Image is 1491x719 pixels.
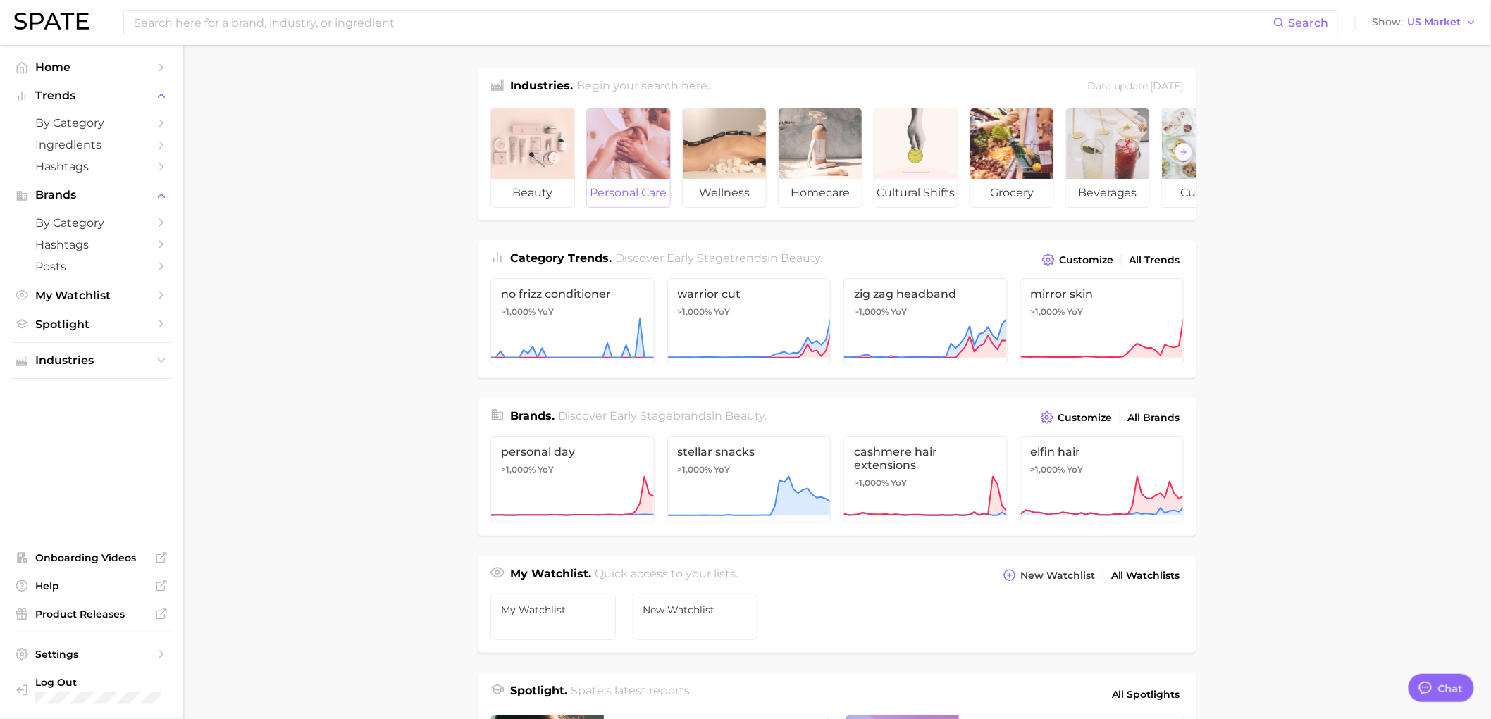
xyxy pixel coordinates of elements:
a: My Watchlist [11,285,172,306]
h1: Spotlight. [510,682,567,706]
span: Brands [35,189,148,201]
a: homecare [778,108,862,208]
a: Ingredients [11,134,172,156]
a: Help [11,575,172,596]
span: My Watchlist [501,604,605,615]
a: culinary [1161,108,1246,208]
a: New Watchlist [633,594,758,640]
span: Discover Early Stage trends in . [616,251,823,265]
a: Spotlight [11,313,172,335]
span: YoY [714,464,731,475]
span: Customize [1059,254,1113,266]
span: Industries [35,354,148,367]
span: Brands . [510,409,555,423]
a: by Category [11,212,172,234]
span: >1,000% [678,306,712,317]
span: mirror skin [1031,287,1174,301]
button: Industries [11,350,172,371]
a: cashmere hair extensions>1,000% YoY [843,436,1008,523]
a: Home [11,56,172,78]
span: beauty [781,251,821,265]
a: Onboarding Videos [11,547,172,568]
span: Product Releases [35,608,148,620]
span: Search [1289,16,1329,30]
span: New Watchlist [643,604,748,615]
span: personal day [501,445,644,458]
a: All Spotlights [1108,682,1184,706]
a: mirror skin>1,000% YoY [1020,278,1184,365]
span: Home [35,61,148,74]
span: personal care [587,179,670,207]
span: Ingredients [35,138,148,151]
span: >1,000% [501,306,536,317]
span: Category Trends . [510,251,612,265]
h1: My Watchlist. [510,565,591,585]
button: Customize [1037,408,1115,427]
span: Log Out [35,676,161,689]
button: Trends [11,85,172,106]
span: Trends [35,89,148,102]
span: YoY [1068,464,1084,475]
span: grocery [970,179,1053,207]
span: YoY [1068,306,1084,318]
span: >1,000% [1031,306,1065,317]
span: beauty [726,409,765,423]
h1: Industries. [510,77,573,96]
span: elfin hair [1031,445,1174,458]
a: Log out. Currently logged in with e-mail unhokang@lghnh.com. [11,672,172,708]
a: Product Releases [11,604,172,625]
a: by Category [11,112,172,134]
a: zig zag headband>1,000% YoY [843,278,1008,365]
a: personal care [586,108,671,208]
span: Hashtags [35,238,148,251]
h2: Quick access to your lists. [595,565,738,585]
span: Settings [35,648,148,661]
span: >1,000% [1031,464,1065,475]
a: grocery [970,108,1054,208]
a: Hashtags [11,156,172,177]
span: All Trends [1130,254,1180,266]
span: Spotlight [35,318,148,331]
button: New Watchlist [1000,565,1099,585]
button: ShowUS Market [1369,13,1480,32]
span: >1,000% [854,477,889,488]
span: Discover Early Stage brands in . [559,409,767,423]
button: Customize [1039,250,1117,270]
span: homecare [779,179,862,207]
span: beverages [1066,179,1149,207]
span: cultural shifts [874,179,958,207]
h2: Spate's latest reports. [571,682,693,706]
span: Hashtags [35,160,148,173]
span: >1,000% [678,464,712,475]
span: Customize [1058,412,1112,424]
a: beauty [490,108,575,208]
span: >1,000% [501,464,536,475]
h2: Begin your search here. [577,77,710,96]
span: YoY [714,306,731,318]
a: stellar snacks>1,000% YoY [667,436,831,523]
a: no frizz conditioner>1,000% YoY [490,278,655,365]
span: wellness [683,179,766,207]
button: Scroll Right [1175,143,1193,161]
span: US Market [1408,18,1461,26]
span: Show [1373,18,1404,26]
a: Settings [11,644,172,665]
span: Help [35,580,148,592]
span: beauty [491,179,574,207]
span: YoY [538,464,554,475]
a: All Trends [1126,251,1184,270]
a: wellness [682,108,767,208]
span: Onboarding Videos [35,551,148,564]
a: personal day>1,000% YoY [490,436,655,523]
div: Data update: [DATE] [1087,77,1184,96]
span: by Category [35,116,148,130]
a: Hashtags [11,234,172,256]
span: stellar snacks [678,445,821,458]
button: Brands [11,185,172,206]
span: Posts [35,260,148,273]
span: by Category [35,216,148,230]
a: All Brands [1125,408,1184,427]
a: cultural shifts [874,108,958,208]
span: cashmere hair extensions [854,445,997,472]
span: warrior cut [678,287,821,301]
